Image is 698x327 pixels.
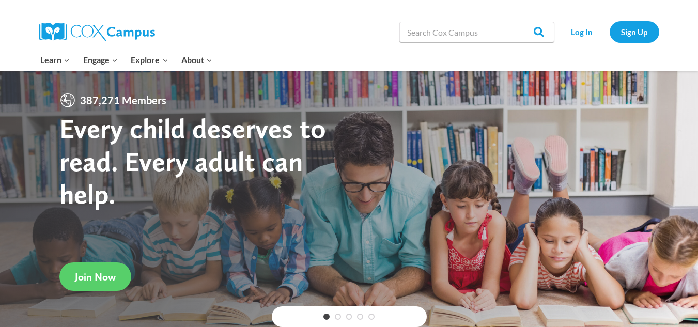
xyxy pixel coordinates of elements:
[368,314,375,320] a: 5
[357,314,363,320] a: 4
[59,262,131,291] a: Join Now
[560,21,659,42] nav: Secondary Navigation
[560,21,604,42] a: Log In
[40,53,70,67] span: Learn
[76,92,170,108] span: 387,271 Members
[83,53,118,67] span: Engage
[39,23,155,41] img: Cox Campus
[323,314,330,320] a: 1
[59,112,326,210] strong: Every child deserves to read. Every adult can help.
[610,21,659,42] a: Sign Up
[181,53,212,67] span: About
[335,314,341,320] a: 2
[346,314,352,320] a: 3
[34,49,219,71] nav: Primary Navigation
[75,271,116,283] span: Join Now
[131,53,168,67] span: Explore
[399,22,554,42] input: Search Cox Campus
